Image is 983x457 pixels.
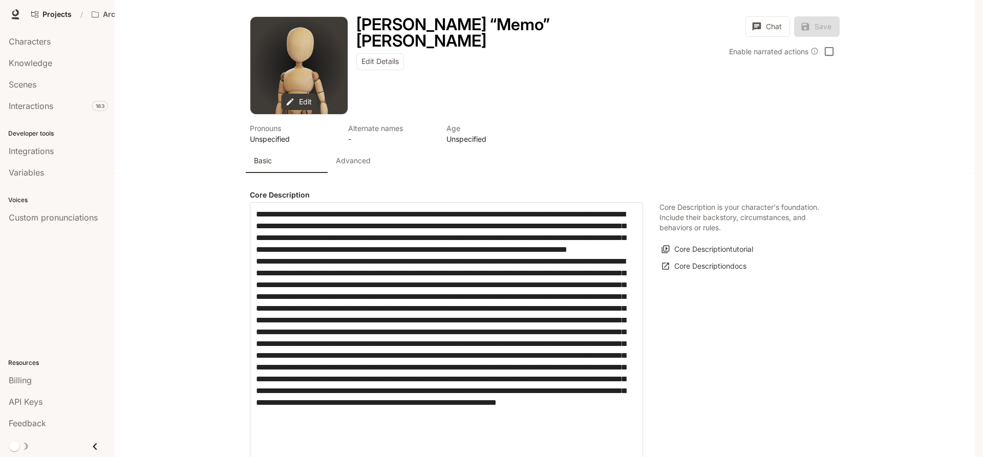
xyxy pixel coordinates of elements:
[659,258,749,275] a: Core Descriptiondocs
[348,123,434,144] button: Open character details dialog
[250,17,348,114] div: Avatar image
[348,123,434,134] p: Alternate names
[356,16,635,49] button: Open character details dialog
[348,134,434,144] p: -
[76,9,87,20] div: /
[356,14,550,51] h1: [PERSON_NAME] “Memo” [PERSON_NAME]
[42,10,72,19] span: Projects
[254,156,272,166] p: Basic
[356,53,404,70] button: Edit Details
[250,123,336,144] button: Open character details dialog
[745,16,790,37] button: Chat
[27,4,76,25] a: Go to projects
[729,46,819,57] div: Enable narrated actions
[103,10,160,19] p: ArchiveOfResistance
[446,134,532,144] p: Unspecified
[250,123,336,134] p: Pronouns
[446,123,532,134] p: Age
[250,190,643,200] h4: Core Description
[336,156,371,166] p: Advanced
[659,202,823,233] p: Core Description is your character's foundation. Include their backstory, circumstances, and beha...
[282,94,317,111] button: Edit
[659,241,756,258] button: Core Descriptiontutorial
[87,4,176,25] button: Open workspace menu
[250,134,336,144] p: Unspecified
[446,123,532,144] button: Open character details dialog
[250,17,348,114] button: Open character avatar dialog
